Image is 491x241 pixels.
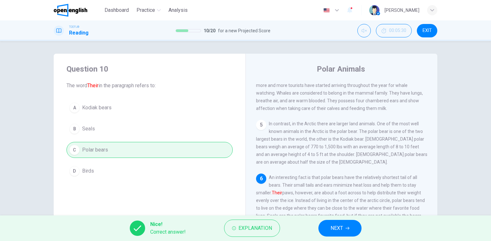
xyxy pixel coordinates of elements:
[256,121,427,165] span: In contrast, in the Arctic there are larger land animals. One of the most well known animals in t...
[369,5,379,15] img: Profile picture
[105,6,129,14] span: Dashboard
[318,220,362,237] button: NEXT
[423,28,432,33] span: EXIT
[323,8,331,13] img: en
[150,221,186,228] span: Nice!
[357,24,371,37] div: Unmute
[66,64,233,74] h4: Question 10
[385,6,419,14] div: [PERSON_NAME]
[256,174,266,184] div: 6
[66,82,233,89] span: The word in the paragraph refers to:
[376,24,412,37] div: Hide
[69,25,79,29] span: TOEFL®
[317,64,365,74] h4: Polar Animals
[256,60,423,111] span: One of the prominent animals that lives in the [GEOGRAPHIC_DATA] are whales. There is a heavy pre...
[69,29,89,37] h1: Reading
[331,224,343,233] span: NEXT
[224,220,280,237] button: Explanation
[54,4,102,17] a: OpenEnglish logo
[256,120,266,130] div: 5
[238,224,272,233] span: Explanation
[389,28,406,33] span: 00:05:30
[218,27,270,35] span: for a new Projected Score
[150,228,186,236] span: Correct answer!
[102,4,131,16] button: Dashboard
[376,24,412,37] button: 00:05:30
[87,82,98,89] font: Their
[204,27,215,35] span: 10 / 20
[166,4,190,16] button: Analysis
[134,4,163,16] button: Practice
[168,6,188,14] span: Analysis
[417,24,437,37] button: EXIT
[54,4,87,17] img: OpenEnglish logo
[136,6,155,14] span: Practice
[272,190,282,195] font: Their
